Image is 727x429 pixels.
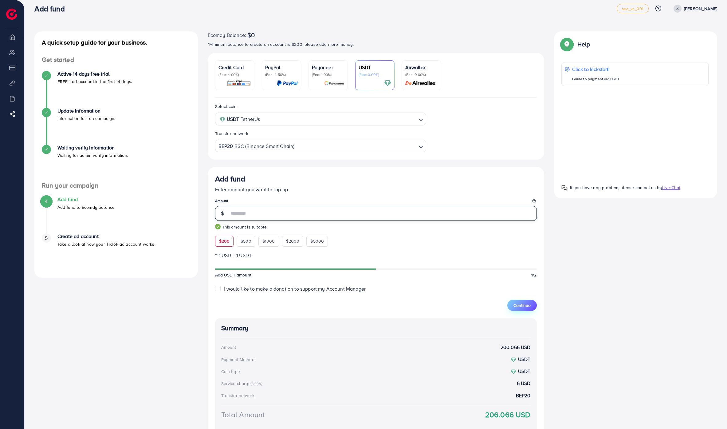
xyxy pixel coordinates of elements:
[310,238,324,244] span: $5000
[247,31,255,39] span: $0
[57,204,115,211] p: Add fund to Ecomdy balance
[531,272,536,278] span: 1/2
[251,381,262,386] small: (3.00%)
[45,235,48,242] span: 5
[295,141,416,151] input: Search for option
[34,108,198,145] li: Update Information
[57,71,132,77] h4: Active 14 days free trial
[45,198,48,205] span: 4
[262,114,416,124] input: Search for option
[215,130,249,137] label: Transfer network
[507,300,537,311] button: Continue
[221,392,255,399] div: Transfer network
[34,197,198,233] li: Add fund
[215,174,245,183] h3: Add fund
[501,344,531,351] strong: 200.066 USD
[662,185,680,191] span: Live Chat
[517,380,531,387] strong: 6 USD
[518,368,531,375] strong: USDT
[57,233,155,239] h4: Create ad account
[511,369,516,375] img: coin
[34,71,198,108] li: Active 14 days free trial
[561,39,572,50] img: Popup guide
[218,142,233,151] strong: BEP20
[34,4,69,13] h3: Add fund
[234,142,294,151] span: BSC (Binance Smart Chain)
[265,72,298,77] p: (Fee: 4.50%)
[57,240,155,248] p: Take a look at how your TikTok ad account works.
[518,356,531,363] strong: USDT
[215,224,221,229] img: guide
[57,145,128,151] h4: Waiting verify information
[221,356,254,363] div: Payment Method
[513,302,531,308] span: Continue
[384,80,391,87] img: card
[671,5,717,13] a: [PERSON_NAME]
[215,113,426,125] div: Search for option
[208,41,544,48] p: *Minimum balance to create an account is $200, please add more money.
[218,72,251,77] p: (Fee: 4.00%)
[405,64,438,71] p: Airwallex
[215,252,537,259] p: ~ 1 USD = 1 USDT
[34,145,198,182] li: Waiting verify information
[227,80,251,87] img: card
[622,7,643,11] span: sea_vn_001
[57,152,128,159] p: Waiting for admin verify information.
[57,115,116,122] p: Information for run campaign.
[6,9,17,20] img: logo
[221,368,240,375] div: Coin type
[221,380,264,387] div: Service charge
[215,140,426,152] div: Search for option
[221,344,236,350] div: Amount
[34,233,198,270] li: Create ad account
[701,401,722,424] iframe: Chat
[265,64,298,71] p: PayPal
[511,357,516,363] img: coin
[241,115,260,124] span: TetherUs
[572,66,620,73] p: Click to kickstart!
[617,4,649,13] a: sea_vn_001
[208,31,246,39] span: Ecomdy Balance:
[215,272,251,278] span: Add USDT amount
[403,80,438,87] img: card
[57,78,132,85] p: FREE 1 ad account in the first 14 days.
[577,41,590,48] p: Help
[570,185,662,191] span: If you have any problem, please contact us by
[215,186,537,193] p: Enter amount you want to top-up
[516,392,531,399] strong: BEP20
[359,72,391,77] p: (Fee: 0.00%)
[215,198,537,206] legend: Amount
[684,5,717,12] p: [PERSON_NAME]
[312,72,344,77] p: (Fee: 1.00%)
[227,115,239,124] strong: USDT
[224,285,367,292] span: I would like to make a donation to support my Account Manager.
[485,409,531,420] strong: 206.066 USD
[572,75,620,83] p: Guide to payment via USDT
[405,72,438,77] p: (Fee: 0.00%)
[220,117,225,122] img: coin
[215,103,237,109] label: Select coin
[218,64,251,71] p: Credit Card
[324,80,344,87] img: card
[241,238,251,244] span: $500
[34,39,198,46] h4: A quick setup guide for your business.
[561,185,568,191] img: Popup guide
[277,80,298,87] img: card
[57,197,115,202] h4: Add fund
[286,238,300,244] span: $2000
[57,108,116,114] h4: Update Information
[34,56,198,64] h4: Get started
[312,64,344,71] p: Payoneer
[221,409,265,420] div: Total Amount
[221,324,531,332] h4: Summary
[262,238,275,244] span: $1000
[34,182,198,189] h4: Run your campaign
[219,238,230,244] span: $200
[359,64,391,71] p: USDT
[215,224,537,230] small: This amount is suitable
